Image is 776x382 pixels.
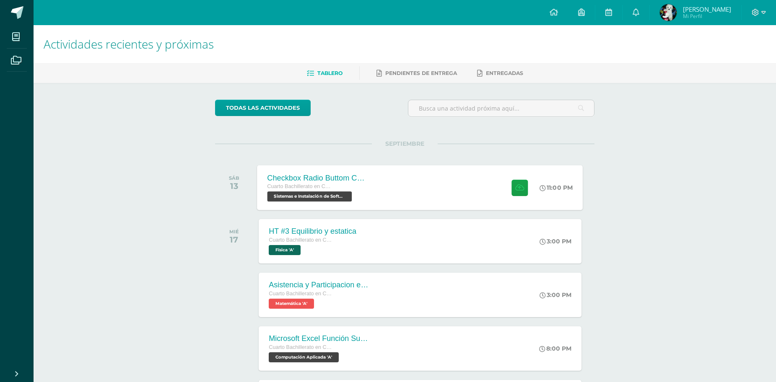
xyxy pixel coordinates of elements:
[307,67,343,80] a: Tablero
[269,227,356,236] div: HT #3 Equilibrio y estatica
[269,281,369,289] div: Asistencia y Participacion en clase
[269,299,314,309] span: Matemática 'A'
[376,67,457,80] a: Pendientes de entrega
[229,229,239,235] div: MIÉ
[477,67,523,80] a: Entregadas
[540,237,571,245] div: 3:00 PM
[540,184,573,191] div: 11:00 PM
[317,70,343,76] span: Tablero
[267,183,331,189] span: Cuarto Bachillerato en CCLL con Orientación en Computación
[269,352,339,362] span: Computación Aplicada 'A'
[408,100,594,116] input: Busca una actividad próxima aquí...
[229,235,239,245] div: 17
[44,36,214,52] span: Actividades recientes y próximas
[229,175,239,181] div: SÁB
[269,334,369,343] div: Microsoft Excel Función Sumar.Si.conjunto
[683,5,731,13] span: [PERSON_NAME]
[269,245,301,255] span: Física 'A'
[269,237,332,243] span: Cuarto Bachillerato en CCLL con Orientación en Computación
[660,4,677,21] img: 70015ccc4c082194efa4aa3ae2a158a9.png
[486,70,523,76] span: Entregadas
[372,140,438,147] span: SEPTIEMBRE
[229,181,239,191] div: 13
[267,173,369,182] div: Checkbox Radio Buttom Cajas de Selección
[539,345,571,352] div: 8:00 PM
[215,100,311,116] a: todas las Actividades
[385,70,457,76] span: Pendientes de entrega
[683,13,731,20] span: Mi Perfil
[269,291,332,297] span: Cuarto Bachillerato en CCLL con Orientación en Computación
[269,344,332,350] span: Cuarto Bachillerato en CCLL con Orientación en Computación
[540,291,571,299] div: 3:00 PM
[267,191,352,201] span: Sistemas e Instalación de Software 'A'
